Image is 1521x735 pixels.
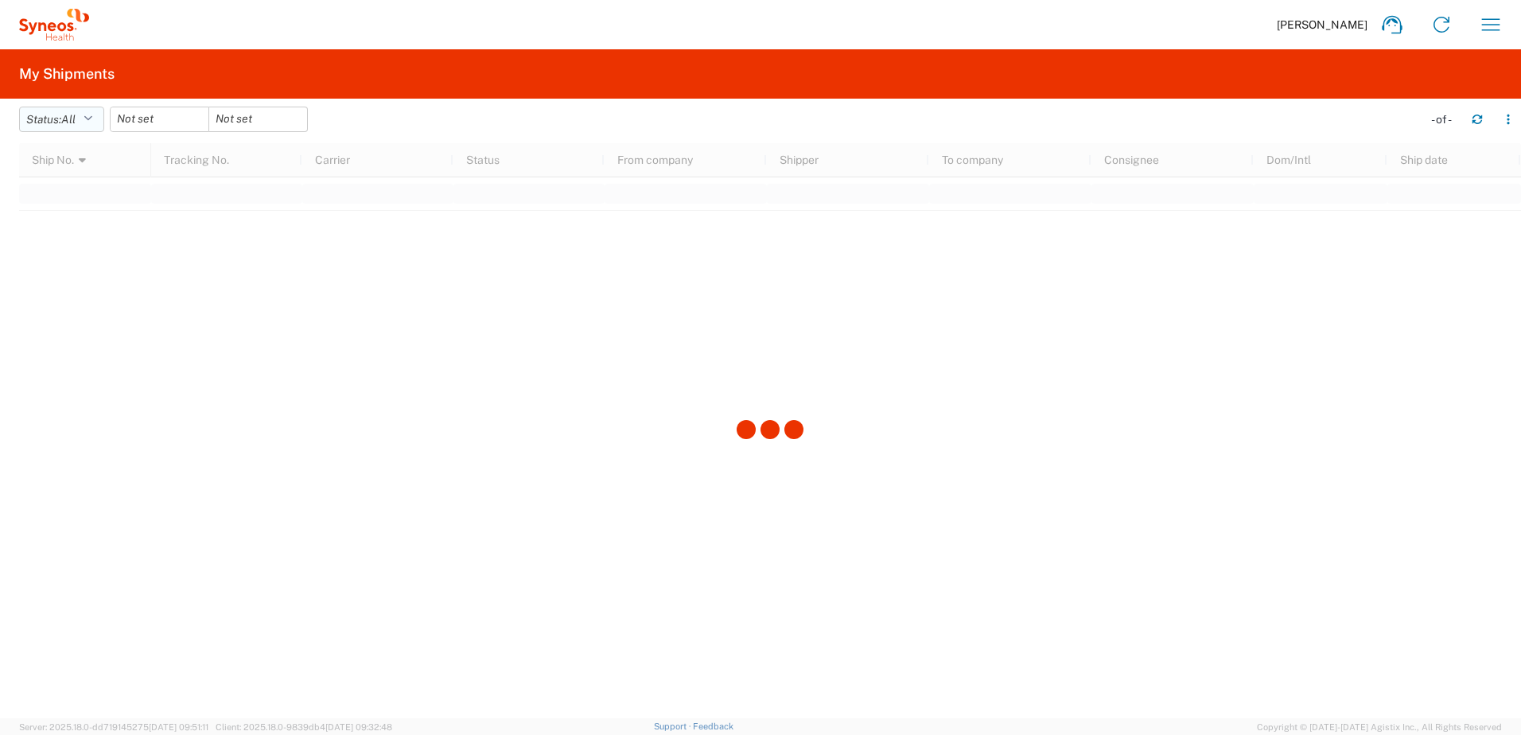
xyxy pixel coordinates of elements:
a: Feedback [693,721,733,731]
span: Client: 2025.18.0-9839db4 [216,722,392,732]
div: - of - [1431,112,1459,126]
span: [DATE] 09:51:11 [149,722,208,732]
span: [DATE] 09:32:48 [325,722,392,732]
a: Support [654,721,694,731]
button: Status:All [19,107,104,132]
input: Not set [209,107,307,131]
input: Not set [111,107,208,131]
span: All [61,113,76,126]
h2: My Shipments [19,64,115,84]
span: Server: 2025.18.0-dd719145275 [19,722,208,732]
span: Copyright © [DATE]-[DATE] Agistix Inc., All Rights Reserved [1257,720,1502,734]
span: [PERSON_NAME] [1277,17,1367,32]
